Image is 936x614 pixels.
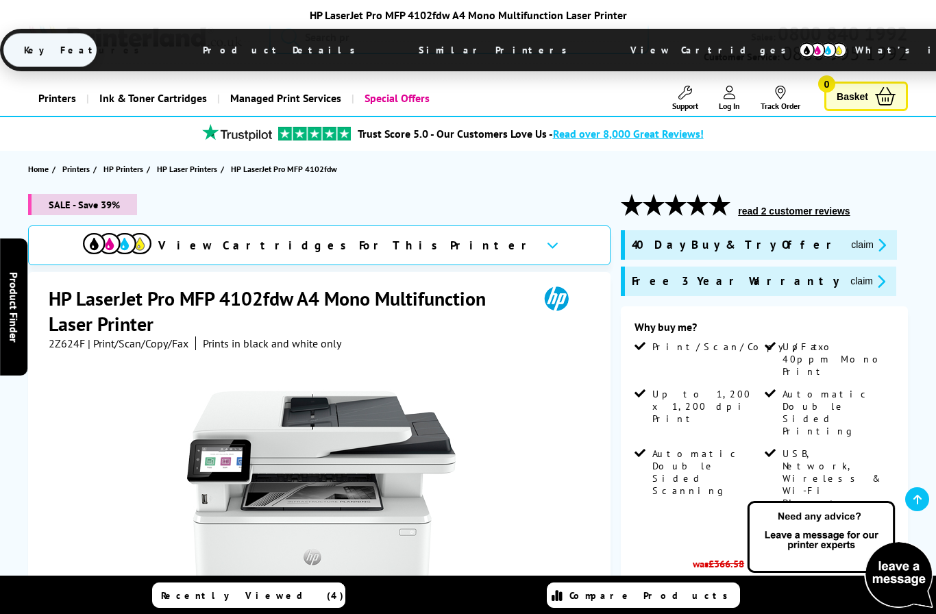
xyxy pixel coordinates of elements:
[398,34,595,66] span: Similar Printers
[635,320,894,341] div: Why buy me?
[719,86,740,111] a: Log In
[837,87,868,106] span: Basket
[62,162,93,176] a: Printers
[28,162,52,176] a: Home
[824,82,908,111] a: Basket 0
[28,162,49,176] span: Home
[632,237,840,253] span: 40 Day Buy & Try Offer
[103,162,143,176] span: HP Printers
[231,162,341,176] a: HP LaserJet Pro MFP 4102fdw
[569,589,735,602] span: Compare Products
[818,75,835,93] span: 0
[88,336,188,350] span: | Print/Scan/Copy/Fax
[62,162,90,176] span: Printers
[99,81,207,116] span: Ink & Toner Cartridges
[152,582,345,608] a: Recently Viewed (4)
[783,447,892,509] span: USB, Network, Wireless & Wi-Fi Direct
[547,582,740,608] a: Compare Products
[652,447,762,497] span: Automatic Double Sided Scanning
[525,286,588,311] img: HP
[157,162,217,176] span: HP Laser Printers
[672,86,698,111] a: Support
[783,388,892,437] span: Automatic Double Sided Printing
[83,233,151,254] img: View Cartridges
[86,81,217,116] a: Ink & Toner Cartridges
[358,127,704,140] a: Trust Score 5.0 - Our Customers Love Us -Read over 8,000 Great Reviews!
[632,273,839,289] span: Free 3 Year Warranty
[610,32,820,68] span: View Cartridges
[28,81,86,116] a: Printers
[161,589,344,602] span: Recently Viewed (4)
[686,550,752,570] span: was
[799,42,847,58] img: cmyk-icon.svg
[158,238,535,253] span: View Cartridges For This Printer
[761,86,800,111] a: Track Order
[672,101,698,111] span: Support
[719,101,740,111] span: Log In
[231,162,337,176] span: HP LaserJet Pro MFP 4102fdw
[352,81,440,116] a: Special Offers
[847,237,890,253] button: promo-description
[49,336,85,350] span: 2Z624F
[734,205,854,217] button: read 2 customer reviews
[783,341,892,378] span: Up to 40ppm Mono Print
[553,127,704,140] span: Read over 8,000 Great Reviews!
[709,557,744,570] strike: £366.58
[103,162,147,176] a: HP Printers
[652,388,762,425] span: Up to 1,200 x 1,200 dpi Print
[182,34,383,66] span: Product Details
[28,194,137,215] span: SALE - Save 39%
[744,499,936,611] img: Open Live Chat window
[157,162,221,176] a: HP Laser Printers
[846,273,889,289] button: promo-description
[652,341,828,353] span: Print/Scan/Copy/Fax
[203,336,341,350] i: Prints in black and white only
[49,286,525,336] h1: HP LaserJet Pro MFP 4102fdw A4 Mono Multifunction Laser Printer
[217,81,352,116] a: Managed Print Services
[3,34,167,66] span: Key Features
[7,272,21,343] span: Product Finder
[278,127,351,140] img: trustpilot rating
[196,124,278,141] img: trustpilot rating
